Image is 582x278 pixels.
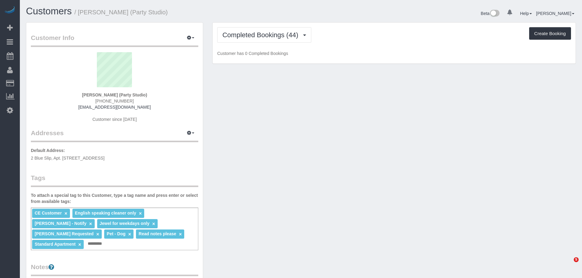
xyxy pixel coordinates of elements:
[4,6,16,15] img: Automaid Logo
[31,173,198,187] legend: Tags
[217,50,571,56] p: Customer has 0 Completed Bookings
[139,211,142,216] a: ×
[31,147,65,153] label: Default Address:
[481,11,500,16] a: Beta
[107,231,125,236] span: Pet - Dog
[82,92,147,97] strong: [PERSON_NAME] (Party Studio)
[92,117,137,122] span: Customer since [DATE]
[561,257,576,272] iframe: Intercom live chat
[31,33,198,47] legend: Customer Info
[179,232,182,237] a: ×
[529,27,571,40] button: Create Booking
[574,257,579,262] span: 5
[100,221,149,226] span: Jewel for weekdays only
[35,242,75,247] span: Standard Apartment
[520,11,532,16] a: Help
[35,211,62,215] span: CE Customer
[78,242,81,247] a: ×
[26,6,72,16] a: Customers
[64,211,67,216] a: ×
[222,31,301,39] span: Completed Bookings (44)
[31,192,198,204] label: To attach a special tag to this Customer, type a tag name and press enter or select from availabl...
[31,156,104,161] span: 2 Blue Slip, Apt. [STREET_ADDRESS]
[139,231,176,236] span: Read notes please
[35,221,86,226] span: [PERSON_NAME] - Notify
[217,27,311,43] button: Completed Bookings (44)
[35,231,93,236] span: [PERSON_NAME] Requested
[89,221,92,226] a: ×
[75,9,168,16] small: / [PERSON_NAME] (Party Studio)
[95,99,134,103] span: [PHONE_NUMBER]
[78,105,151,110] a: [EMAIL_ADDRESS][DOMAIN_NAME]
[489,10,500,18] img: New interface
[75,211,136,215] span: English speaking cleaner only
[152,221,155,226] a: ×
[128,232,131,237] a: ×
[96,232,99,237] a: ×
[536,11,574,16] a: [PERSON_NAME]
[31,262,198,276] legend: Notes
